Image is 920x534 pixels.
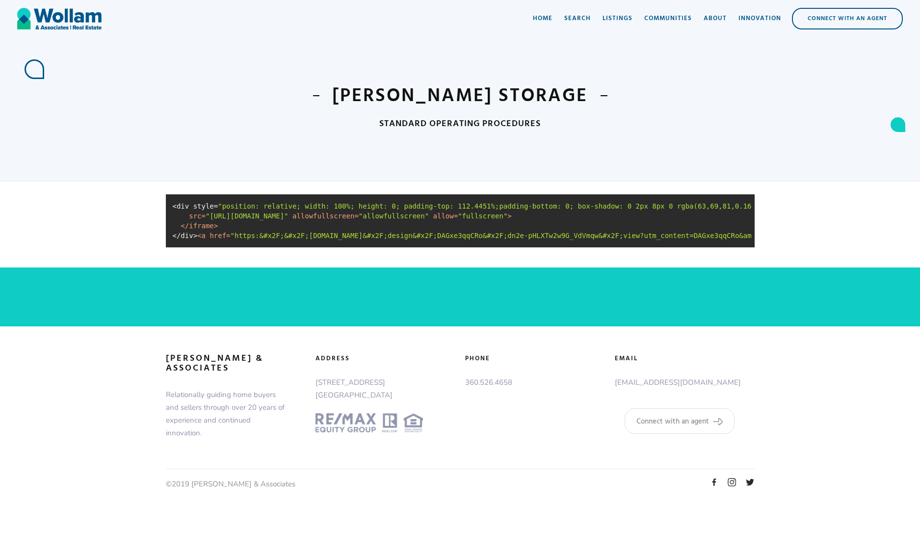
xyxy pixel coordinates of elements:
[166,118,755,130] h4: STANDARD OPERATING PROCEDURES
[181,222,189,230] span: </
[623,232,739,240] span: view?utm_content=DAGxe3qqCRo
[733,4,787,33] a: Innovation
[738,14,781,24] div: Innovation
[284,232,309,240] span: &#x2F;
[309,232,363,240] span: [DOMAIN_NAME]
[173,202,218,210] span: <div style=
[615,354,638,364] h5: Email
[636,417,709,427] div: Connect with an agent
[169,198,751,244] code: </div>
[458,212,507,220] span: "fullscreen"
[704,14,727,24] div: About
[465,354,490,364] h5: phone
[792,8,903,29] a: Connect with an Agent
[166,478,295,490] p: ©2019 [PERSON_NAME] & Associates
[437,232,483,240] span: DAGxe3qqCRo
[603,14,632,24] div: Listings
[319,83,601,108] h1: [PERSON_NAME] STORAGE
[214,222,218,230] span: >
[359,212,429,220] span: "allowfullscreen"
[226,232,230,240] span: =
[166,354,287,374] a: [PERSON_NAME] & associates
[210,232,226,240] span: href
[218,202,499,210] span: "position: relative; width: 100%; height: 0; padding-top: 112.4451%;
[564,14,591,24] div: Search
[412,232,437,240] span: &#x2F;
[558,4,597,33] a: Search
[206,212,289,220] span: "[URL][DOMAIN_NAME]"
[644,14,692,24] div: Communities
[454,212,458,220] span: =
[597,4,638,33] a: Listings
[433,212,454,220] span: allow
[197,232,201,240] span: <
[793,9,902,28] div: Connect with an Agent
[189,212,201,220] span: src
[363,232,388,240] span: &#x2F;
[599,232,624,240] span: &#x2F;
[202,212,206,220] span: =
[17,4,102,33] a: home
[638,4,698,33] a: Communities
[625,408,735,434] a: Connect with an agent
[388,232,413,240] span: design
[533,14,552,24] div: Home
[739,232,760,240] span: &amp;
[507,232,598,240] span: dn2e-pHLXTw2w9G_VdVmqw
[202,232,206,240] span: a
[615,376,755,389] p: [EMAIL_ADDRESS][DOMAIN_NAME]
[315,376,455,401] p: [STREET_ADDRESS] [GEOGRAPHIC_DATA]
[465,376,605,389] p: 360.526.4658
[483,232,508,240] span: &#x2F;
[166,388,287,439] p: Relationally guiding home buyers and sellers through over 20 years of experience and continued in...
[189,222,214,230] span: iframe
[507,212,511,220] span: >
[315,354,350,364] h5: adDress
[527,4,558,33] a: Home
[698,4,733,33] a: About
[260,232,285,240] span: &#x2F;
[231,232,260,240] span: "https:
[292,212,354,220] span: allowfullscreen
[354,212,358,220] span: =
